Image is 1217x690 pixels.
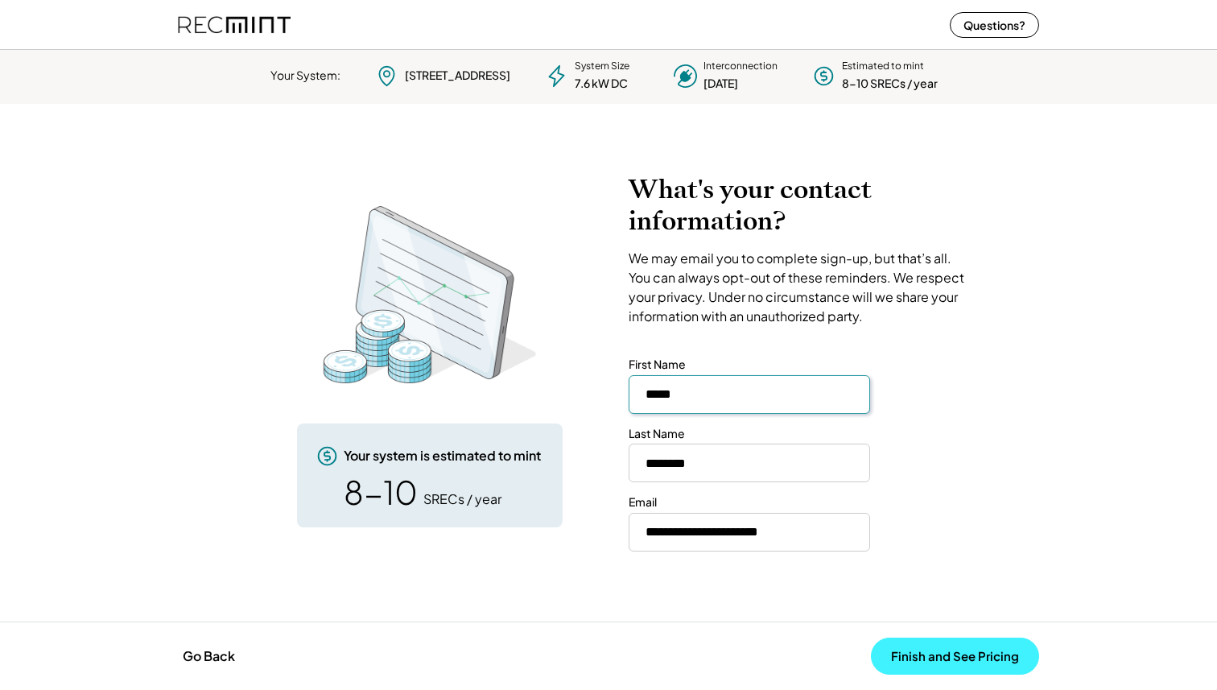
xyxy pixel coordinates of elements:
div: Email [629,494,657,510]
div: Your system is estimated to mint [344,447,541,465]
h2: What's your contact information? [629,174,971,237]
div: Your System: [270,68,340,84]
img: recmint-logotype%403x%20%281%29.jpeg [178,3,291,46]
button: Finish and See Pricing [871,638,1039,675]
div: SRECs / year [423,490,501,508]
img: RecMintArtboard%203%20copy%204.png [301,198,559,391]
button: Go Back [178,638,240,674]
div: Estimated to mint [842,60,924,73]
div: Last Name [629,426,685,442]
div: 7.6 kW DC [575,76,628,92]
button: Questions? [950,12,1039,38]
div: First Name [629,357,686,373]
div: [STREET_ADDRESS] [405,68,510,84]
div: System Size [575,60,629,73]
div: 8-10 SRECs / year [842,76,938,92]
div: 8-10 [344,476,418,508]
div: We may email you to complete sign-up, but that’s all. You can always opt-out of these reminders. ... [629,249,971,326]
div: [DATE] [703,76,738,92]
div: Interconnection [703,60,778,73]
